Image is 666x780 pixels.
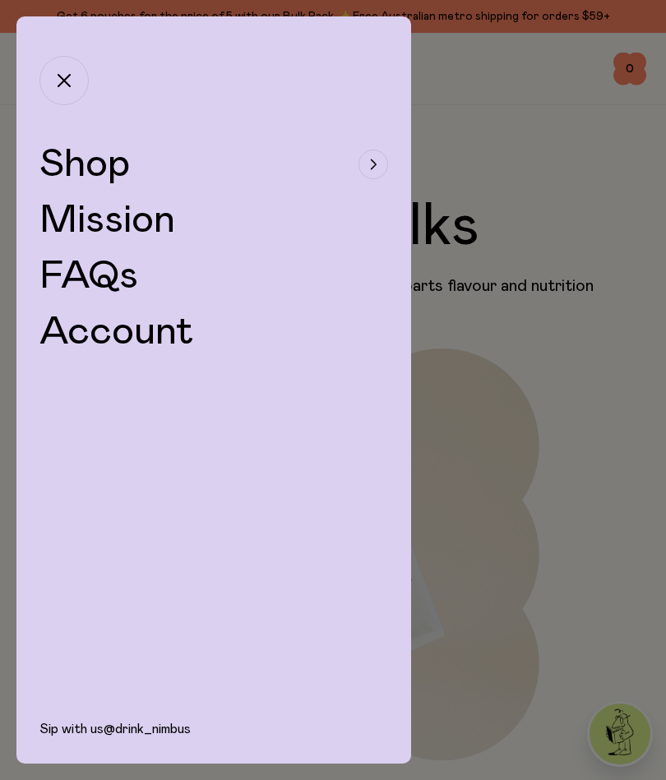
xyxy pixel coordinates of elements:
[104,722,191,736] a: @drink_nimbus
[39,145,130,184] span: Shop
[39,201,175,240] a: Mission
[39,145,388,184] button: Shop
[39,256,138,296] a: FAQs
[16,721,411,764] div: Sip with us
[39,312,194,352] a: Account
